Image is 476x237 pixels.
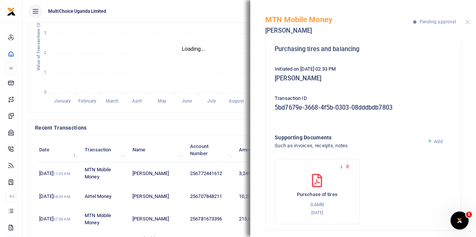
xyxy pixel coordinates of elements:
[35,207,81,231] td: [DATE]
[265,15,413,24] h5: MTN Mobile Money
[6,190,16,202] li: Ac
[427,139,443,144] a: Add
[44,90,46,95] tspan: 0
[6,62,16,74] li: M
[44,30,46,35] tspan: 3
[132,98,142,104] tspan: April
[275,133,421,142] h4: Supporting Documents
[275,95,452,103] p: Transaction ID
[275,45,452,53] h5: Purchasing tires and balancing
[53,172,70,176] small: 11:33 AM
[265,27,413,35] h5: [PERSON_NAME]
[106,98,119,104] tspan: March
[157,98,166,104] tspan: May
[35,185,81,207] td: [DATE]
[434,139,442,144] span: Add
[35,124,285,132] h4: Recent Transactions
[53,195,70,199] small: 08:00 AM
[283,201,352,209] p: 0.6MB
[207,98,216,104] tspan: July
[275,104,452,112] h5: 5bd7679e-3668-4f5b-0303-08dddbdb7803
[419,19,456,24] span: Pending approval
[81,207,128,231] td: MTN Mobile Money
[235,162,272,185] td: 3,240,000
[35,138,81,162] th: Date: activate to sort column descending
[186,162,235,185] td: 256772441612
[81,185,128,207] td: Airtel Money
[182,46,205,52] text: Loading...
[44,70,46,75] tspan: 1
[128,207,186,231] td: [PERSON_NAME]
[7,8,16,14] a: logo-small logo-large logo-large
[186,207,235,231] td: 256781673396
[128,138,186,162] th: Name: activate to sort column ascending
[35,162,81,185] td: [DATE]
[54,98,71,104] tspan: January
[81,138,128,162] th: Transaction: activate to sort column ascending
[128,185,186,207] td: [PERSON_NAME]
[44,50,46,55] tspan: 2
[465,20,470,24] button: Close
[128,162,186,185] td: [PERSON_NAME]
[466,211,472,217] span: 1
[235,185,272,207] td: 10,200
[81,162,128,185] td: MTN Mobile Money
[7,7,16,16] img: logo-small
[186,185,235,207] td: 256707848211
[36,15,41,71] text: Value of Transactions (UGX )
[45,8,109,15] span: MultiChoice Uganda Limited
[186,138,235,162] th: Account Number: activate to sort column ascending
[311,210,323,215] small: [DATE]
[235,207,272,231] td: 215,000
[275,65,452,73] p: Initiated on [DATE] 02:33 PM
[275,159,360,224] div: Purschase of tires
[283,192,352,198] h6: Purschase of tires
[181,98,192,104] tspan: June
[450,211,468,229] iframe: Intercom live chat
[275,142,421,150] h4: Such as invoices, receipts, notes
[229,98,244,104] tspan: August
[275,75,452,82] h5: [PERSON_NAME]
[78,98,96,104] tspan: February
[53,217,70,221] small: 07:58 AM
[235,138,272,162] th: Amount: activate to sort column ascending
